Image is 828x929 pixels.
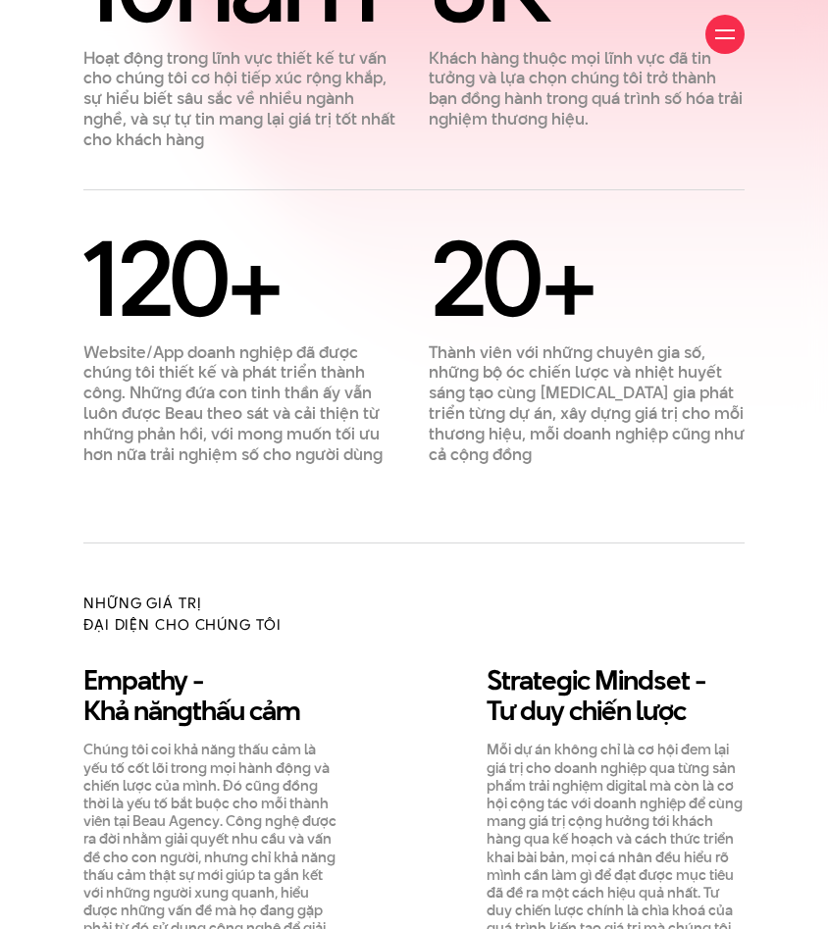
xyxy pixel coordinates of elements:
p: Website/App doanh nghiệp đã được chúng tôi thiết kế và phát triển thành công. Những đứa con tinh ... [83,342,399,465]
h2: Những giá trị đại diện cho chúng tôi [83,593,399,636]
en: g [556,661,572,699]
span: 120 [83,205,226,352]
en: g [177,692,192,730]
p: Hoạt động trong lĩnh vực thiết kế tư vấn cho chúng tôi cơ hội tiếp xúc rộng khắp, sự hiểu biết sâ... [83,48,399,150]
h3: Strate ic Mindset - Tư duy chiến lược [487,665,745,726]
div: + [429,230,745,328]
p: Khách hàng thuộc mọi lĩnh vực đã tin tưởng và lựa chọn chúng tôi trở thành bạn đồng hành trong qu... [429,48,745,129]
span: 20 [429,205,540,352]
div: + [83,230,399,328]
h3: Empathy - Khả năn thấu cảm [83,665,341,726]
p: Thành viên với những chuyên gia số, những bộ óc chiến lược và nhiệt huyết sáng tạo cùng [MEDICAL_... [429,342,745,465]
